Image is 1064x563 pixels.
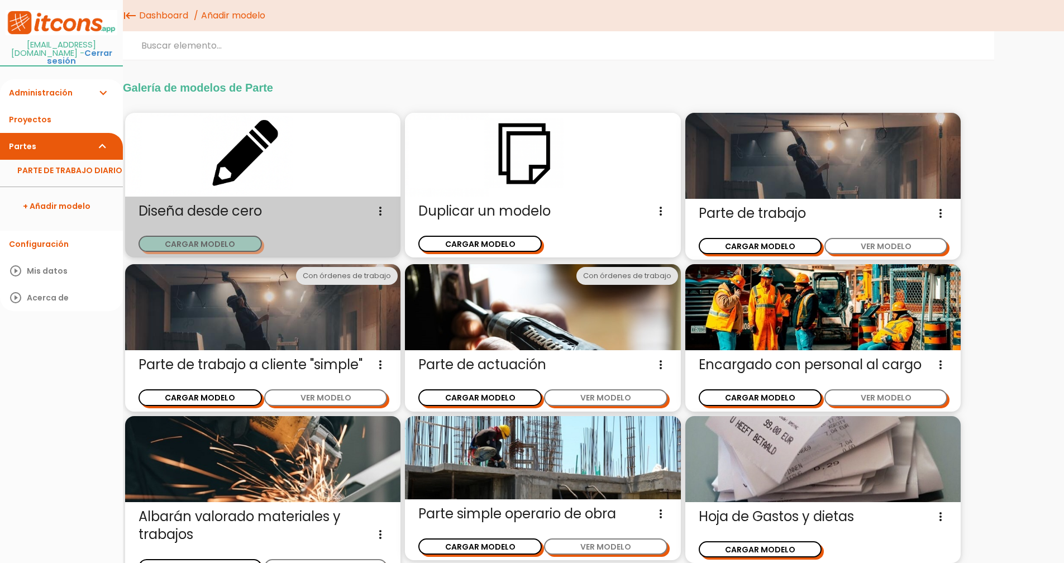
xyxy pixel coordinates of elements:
[374,356,387,374] i: more_vert
[418,538,542,555] button: CARGAR MODELO
[139,356,387,374] span: Parte de trabajo a cliente "simple"
[824,389,948,405] button: VER MODELO
[934,204,947,222] i: more_vert
[139,202,387,220] span: Diseña desde cero
[405,416,680,500] img: parte-operario-obra-simple.jpg
[374,202,387,220] i: more_vert
[374,526,387,543] i: more_vert
[934,356,947,374] i: more_vert
[139,389,262,405] button: CARGAR MODELO
[934,508,947,526] i: more_vert
[405,264,680,350] img: actuacion.jpg
[576,267,678,285] div: Con órdenes de trabajo
[47,47,112,67] a: Cerrar sesión
[139,508,387,543] span: Albarán valorado materiales y trabajos
[96,133,109,160] i: expand_more
[685,113,961,199] img: partediariooperario.jpg
[9,284,22,311] i: play_circle_outline
[699,541,822,557] button: CARGAR MODELO
[405,113,680,197] img: duplicar.png
[699,238,822,254] button: CARGAR MODELO
[9,257,22,284] i: play_circle_outline
[685,264,961,350] img: encargado.jpg
[6,193,117,220] a: + Añadir modelo
[123,31,994,60] input: Buscar elemento...
[125,416,400,502] img: trabajos.jpg
[418,505,667,523] span: Parte simple operario de obra
[264,389,388,405] button: VER MODELO
[201,9,265,22] span: Añadir modelo
[418,389,542,405] button: CARGAR MODELO
[699,508,947,526] span: Hoja de Gastos y dietas
[418,236,542,252] button: CARGAR MODELO
[296,267,398,285] div: Con órdenes de trabajo
[824,238,948,254] button: VER MODELO
[125,264,400,350] img: partediariooperario.jpg
[123,82,959,94] h2: Galería de modelos de Parte
[418,202,667,220] span: Duplicar un modelo
[699,389,822,405] button: CARGAR MODELO
[654,356,667,374] i: more_vert
[699,204,947,222] span: Parte de trabajo
[544,389,667,405] button: VER MODELO
[6,10,117,35] img: itcons-logo
[139,236,262,252] button: CARGAR MODELO
[654,202,667,220] i: more_vert
[685,416,961,502] img: gastos.jpg
[96,79,109,106] i: expand_more
[544,538,667,555] button: VER MODELO
[654,505,667,523] i: more_vert
[699,356,947,374] span: Encargado con personal al cargo
[418,356,667,374] span: Parte de actuación
[125,113,400,197] img: enblanco.png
